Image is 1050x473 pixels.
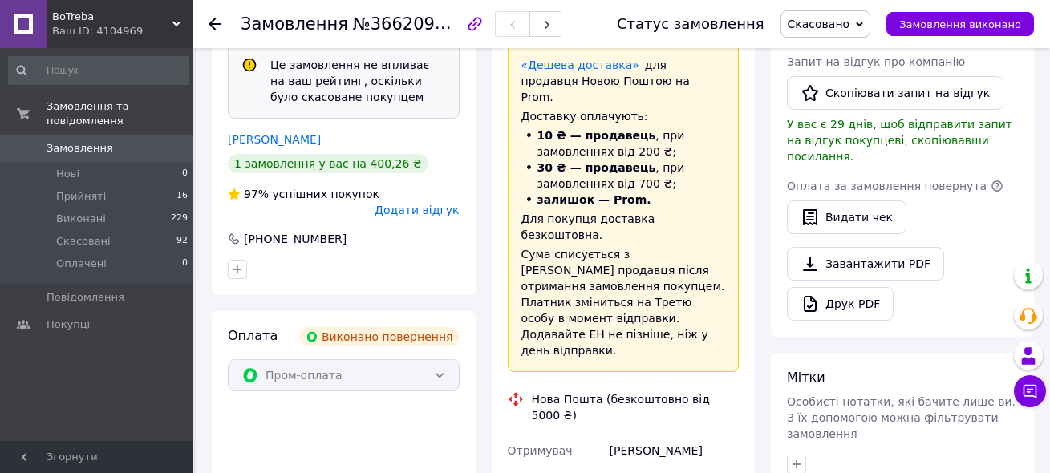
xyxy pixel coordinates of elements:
[47,290,124,305] span: Повідомлення
[508,444,573,457] span: Отримувач
[228,154,428,173] div: 1 замовлення у вас на 400,26 ₴
[521,59,639,71] a: «Дешева доставка»
[182,257,188,271] span: 0
[47,99,193,128] span: Замовлення та повідомлення
[1014,375,1046,407] button: Чат з покупцем
[787,118,1012,163] span: У вас є 29 днів, щоб відправити запит на відгук покупцеві, скопіювавши посилання.
[375,204,459,216] span: Додати відгук
[787,370,825,385] span: Мітки
[537,193,651,206] span: залишок — Prom.
[228,186,379,202] div: успішних покупок
[52,24,193,38] div: Ваш ID: 4104969
[182,167,188,181] span: 0
[788,18,850,30] span: Скасовано
[528,391,744,423] div: Нова Пошта (безкоштовно від 5000 ₴)
[47,141,113,156] span: Замовлення
[176,234,188,249] span: 92
[787,287,894,321] a: Друк PDF
[521,246,726,358] div: Сума списується з [PERSON_NAME] продавця після отримання замовлення покупцем. Платник зміниться н...
[521,108,726,124] div: Доставку оплачують:
[241,14,348,34] span: Замовлення
[171,212,188,226] span: 229
[521,211,726,243] div: Для покупця доставка безкоштовна.
[787,76,1003,110] button: Скопіювати запит на відгук
[56,234,111,249] span: Скасовані
[521,57,726,105] div: для продавця Новою Поштою на Prom.
[56,257,107,271] span: Оплачені
[899,18,1021,30] span: Замовлення виконано
[56,167,79,181] span: Нові
[787,200,906,234] button: Видати чек
[617,16,764,32] div: Статус замовлення
[176,189,188,204] span: 16
[299,327,460,346] div: Виконано повернення
[537,129,656,142] span: 10 ₴ — продавець
[787,247,944,281] a: Завантажити PDF
[228,328,278,343] span: Оплата
[521,127,726,160] li: , при замовленнях від 200 ₴;
[264,57,452,105] div: Це замовлення не впливає на ваш рейтинг, оскільки було скасоване покупцем
[47,317,90,332] span: Покупці
[787,180,987,192] span: Оплата за замовлення повернута
[521,160,726,192] li: , при замовленнях від 700 ₴;
[56,189,106,204] span: Прийняті
[787,395,1016,440] span: Особисті нотатки, які бачите лише ви. З їх допомогою можна фільтрувати замовлення
[886,12,1034,36] button: Замовлення виконано
[244,188,269,200] span: 97%
[787,55,965,68] span: Запит на відгук про компанію
[209,16,221,32] div: Повернутися назад
[8,56,189,85] input: Пошук
[228,133,321,146] a: [PERSON_NAME]
[56,212,106,226] span: Виконані
[537,161,656,174] span: 30 ₴ — продавець
[353,14,467,34] span: №366209954
[52,10,172,24] span: BoTreba
[242,231,348,247] div: [PHONE_NUMBER]
[606,436,742,465] div: [PERSON_NAME]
